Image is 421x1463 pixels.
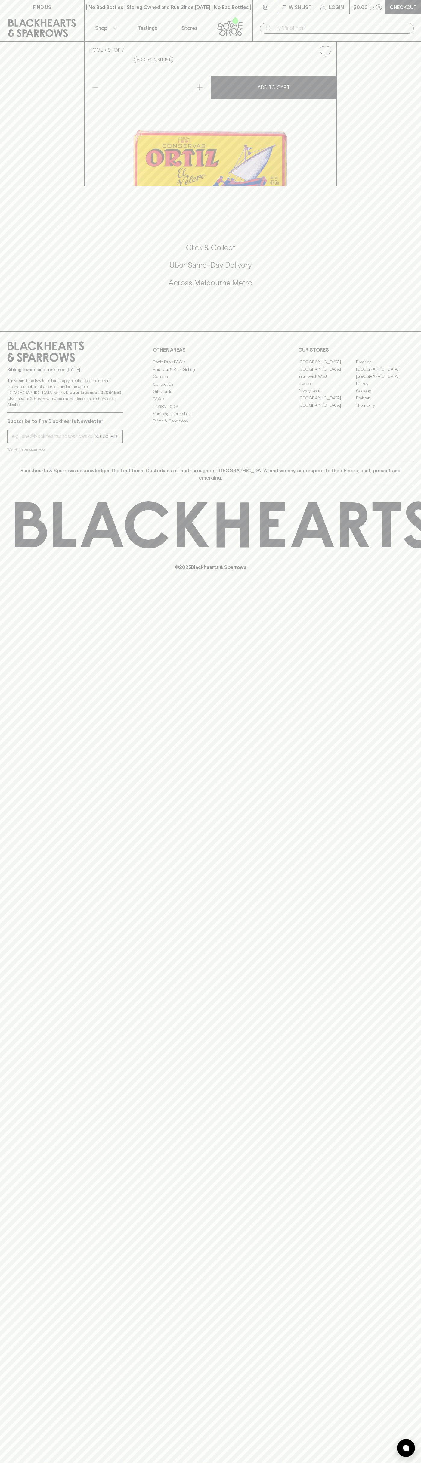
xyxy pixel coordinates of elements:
p: Subscribe to The Blackhearts Newsletter [7,418,123,425]
a: Thornbury [356,402,414,409]
a: Brunswick West [298,373,356,380]
p: OUR STORES [298,346,414,353]
p: Blackhearts & Sparrows acknowledges the traditional Custodians of land throughout [GEOGRAPHIC_DAT... [12,467,409,481]
h5: Uber Same-Day Delivery [7,260,414,270]
a: [GEOGRAPHIC_DATA] [298,402,356,409]
a: [GEOGRAPHIC_DATA] [356,365,414,373]
a: Privacy Policy [153,403,268,410]
a: [GEOGRAPHIC_DATA] [298,394,356,402]
button: SUBSCRIBE [92,430,122,443]
a: Tastings [126,14,169,41]
a: Stores [169,14,211,41]
button: Add to wishlist [317,44,334,59]
img: bubble-icon [403,1445,409,1451]
a: [GEOGRAPHIC_DATA] [298,358,356,365]
a: Fitzroy North [298,387,356,394]
a: Business & Bulk Gifting [153,366,268,373]
h5: Click & Collect [7,243,414,253]
a: Shipping Information [153,410,268,417]
a: [GEOGRAPHIC_DATA] [356,373,414,380]
a: Fitzroy [356,380,414,387]
a: Geelong [356,387,414,394]
a: Terms & Conditions [153,418,268,425]
p: We will never spam you [7,446,123,452]
a: Prahran [356,394,414,402]
p: Shop [95,24,107,32]
a: Braddon [356,358,414,365]
button: Add to wishlist [134,56,173,63]
a: Gift Cards [153,388,268,395]
p: SUBSCRIBE [95,433,120,440]
input: Try "Pinot noir" [274,23,409,33]
a: [GEOGRAPHIC_DATA] [298,365,356,373]
a: Contact Us [153,381,268,388]
a: FAQ's [153,395,268,402]
div: Call to action block [7,219,414,319]
h5: Across Melbourne Metro [7,278,414,288]
strong: Liquor License #32064953 [66,390,121,395]
button: Shop [85,14,127,41]
p: Login [329,4,344,11]
img: 43825.png [85,62,336,186]
button: ADD TO CART [211,76,336,99]
p: Stores [182,24,197,32]
a: Bottle Drop FAQ's [153,359,268,366]
p: Sibling owned and run since [DATE] [7,367,123,373]
a: Elwood [298,380,356,387]
p: OTHER AREAS [153,346,268,353]
p: $0.00 [353,4,368,11]
a: SHOP [108,47,121,53]
p: Checkout [390,4,417,11]
p: 0 [378,5,380,9]
p: It is against the law to sell or supply alcohol to, or to obtain alcohol on behalf of a person un... [7,377,123,408]
p: Wishlist [289,4,312,11]
p: FIND US [33,4,51,11]
a: HOME [89,47,103,53]
p: Tastings [138,24,157,32]
p: ADD TO CART [258,84,290,91]
a: Careers [153,373,268,381]
input: e.g. jane@blackheartsandsparrows.com.au [12,432,92,441]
